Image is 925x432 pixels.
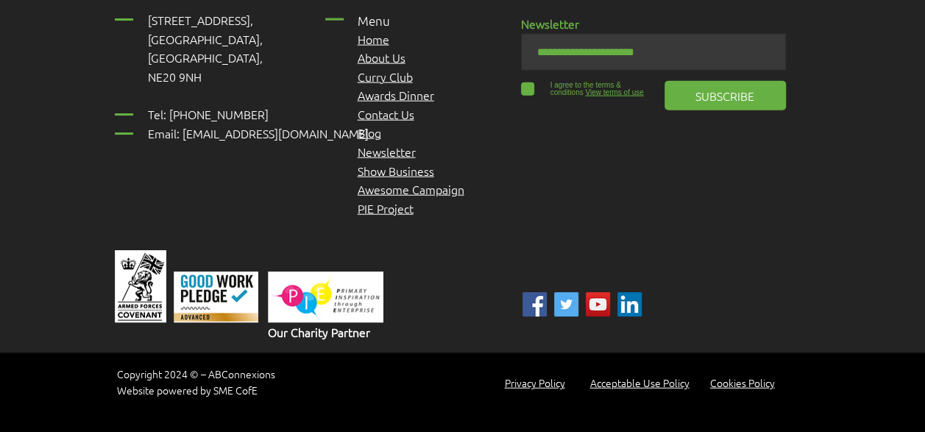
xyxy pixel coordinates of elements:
span: Website powered by SME CofE [117,383,258,397]
span: NE20 9NH [148,68,202,85]
span: View terms of use [585,88,643,96]
ul: Social Bar [522,292,642,316]
span: Newsletter [521,15,579,32]
a: Awards Dinner [358,87,434,103]
span: Our Charity Partner [268,324,370,340]
a: Acceptable Use Policy [590,375,690,390]
a: Home [358,31,389,47]
a: Copyright 2024 © – ABConnexions [117,367,275,381]
a: Show Business [358,163,434,179]
button: SUBSCRIBE [664,81,786,110]
a: Privacy Policy [505,375,565,390]
span: Awesome Campaign [358,181,464,197]
span: [GEOGRAPHIC_DATA], [148,49,263,65]
a: Blog [358,124,381,141]
span: SUBSCRIBE [695,88,754,104]
a: Newsletter [358,144,416,160]
a: Cookies Policy [710,375,775,390]
a: Curry Club [358,68,413,85]
img: Linked In [617,292,642,316]
img: ABC [554,292,578,316]
a: About Us [358,49,405,65]
img: YouTube [586,292,610,316]
a: PIE Project [358,200,414,216]
a: Contact Us [358,106,414,122]
span: [STREET_ADDRESS], [148,12,253,28]
img: ABC [522,292,547,316]
span: [GEOGRAPHIC_DATA], [148,31,263,47]
span: Menu [358,13,390,29]
span: I agree to the terms & conditions [550,81,621,96]
a: View terms of use [584,88,644,96]
span: Tel: [PHONE_NUMBER] Email: [EMAIL_ADDRESS][DOMAIN_NAME] [148,106,369,141]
